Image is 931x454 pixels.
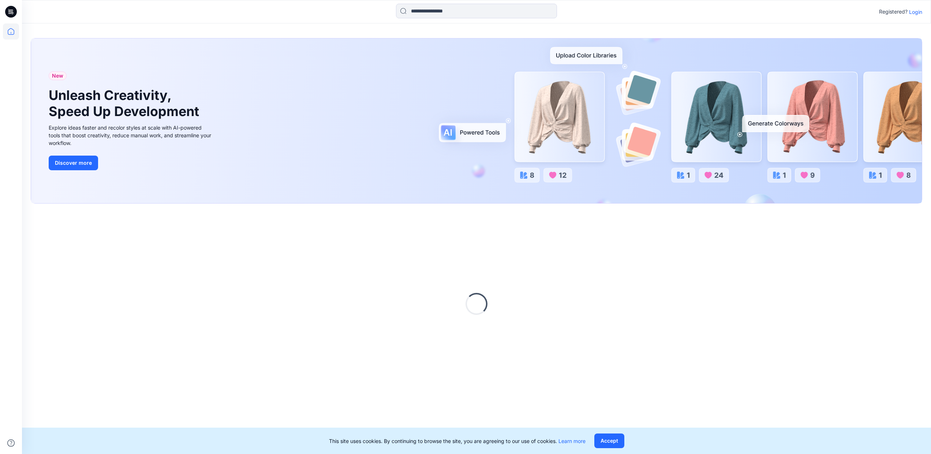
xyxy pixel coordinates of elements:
[52,71,63,80] span: New
[49,124,213,147] div: Explore ideas faster and recolor styles at scale with AI-powered tools that boost creativity, red...
[49,88,202,119] h1: Unleash Creativity, Speed Up Development
[594,433,624,448] button: Accept
[49,156,213,170] a: Discover more
[49,156,98,170] button: Discover more
[558,438,586,444] a: Learn more
[909,8,922,16] p: Login
[879,7,908,16] p: Registered?
[329,437,586,445] p: This site uses cookies. By continuing to browse the site, you are agreeing to our use of cookies.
